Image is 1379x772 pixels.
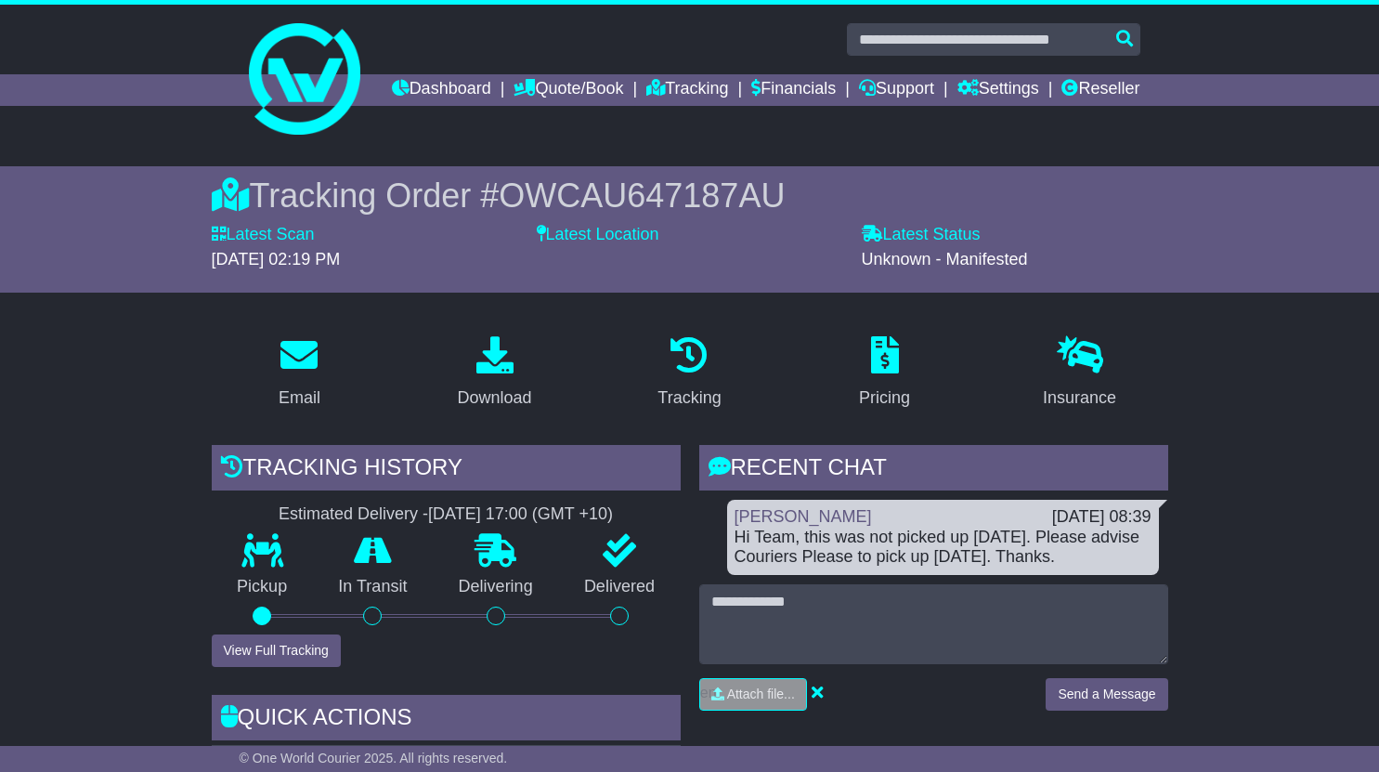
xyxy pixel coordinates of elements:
[751,74,836,106] a: Financials
[859,74,934,106] a: Support
[212,445,681,495] div: Tracking history
[1043,386,1116,411] div: Insurance
[862,225,981,245] label: Latest Status
[645,330,733,417] a: Tracking
[1031,330,1128,417] a: Insurance
[445,330,543,417] a: Download
[537,225,659,245] label: Latest Location
[735,507,872,526] a: [PERSON_NAME]
[1052,507,1151,528] div: [DATE] 08:39
[457,386,531,411] div: Download
[859,386,910,411] div: Pricing
[514,74,623,106] a: Quote/Book
[212,695,681,745] div: Quick Actions
[657,386,721,411] div: Tracking
[646,74,728,106] a: Tracking
[240,751,508,765] span: © One World Courier 2025. All rights reserved.
[1061,74,1139,106] a: Reseller
[212,635,341,667] button: View Full Tracking
[279,386,320,411] div: Email
[212,176,1168,216] div: Tracking Order #
[267,330,332,417] a: Email
[212,225,315,245] label: Latest Scan
[1046,678,1167,711] button: Send a Message
[735,528,1151,568] div: Hi Team, this was not picked up [DATE]. Please advise Couriers Please to pick up [DATE]. Thanks.
[392,74,491,106] a: Dashboard
[433,577,558,597] p: Delivering
[499,177,785,215] span: OWCAU647187AU
[957,74,1039,106] a: Settings
[212,577,313,597] p: Pickup
[699,445,1168,495] div: RECENT CHAT
[847,330,922,417] a: Pricing
[212,250,341,268] span: [DATE] 02:19 PM
[558,577,680,597] p: Delivered
[862,250,1028,268] span: Unknown - Manifested
[428,504,613,525] div: [DATE] 17:00 (GMT +10)
[212,504,681,525] div: Estimated Delivery -
[313,577,433,597] p: In Transit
